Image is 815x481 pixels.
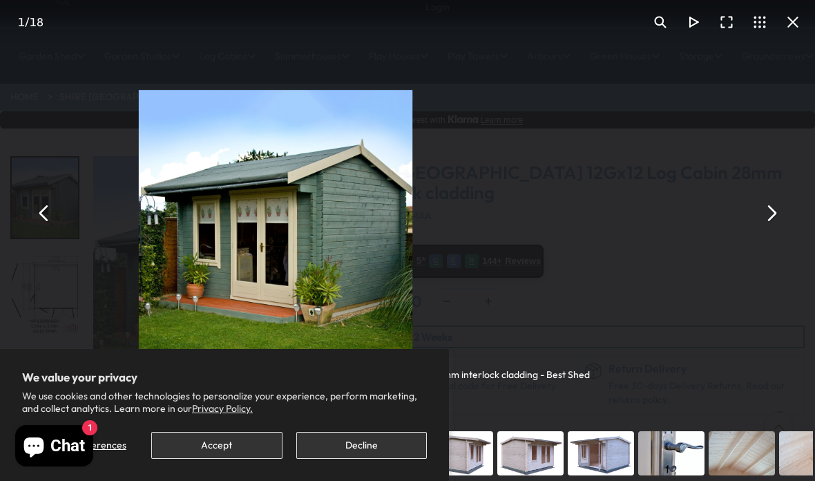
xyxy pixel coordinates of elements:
button: Decline [296,432,427,459]
a: Privacy Policy. [192,402,253,415]
div: / [6,6,55,39]
span: 18 [30,15,44,29]
inbox-online-store-chat: Shopify online store chat [11,425,97,470]
button: Previous [28,196,61,229]
button: Close [776,6,809,39]
p: We use cookies and other technologies to personalize your experience, perform marketing, and coll... [22,390,427,415]
button: Accept [151,432,282,459]
button: Toggle zoom level [644,6,677,39]
button: Next [754,196,787,229]
span: 1 [18,15,25,29]
h2: We value your privacy [22,371,427,384]
button: Toggle thumbnails [743,6,776,39]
